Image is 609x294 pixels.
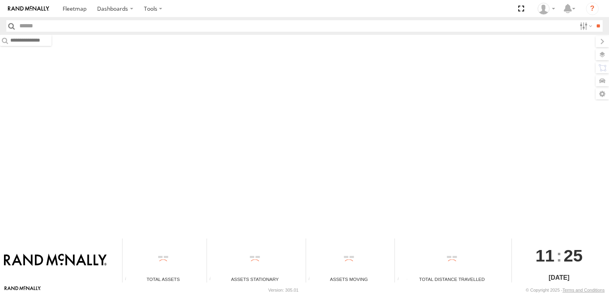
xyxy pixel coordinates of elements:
div: Total Assets [123,276,204,283]
a: Visit our Website [4,286,41,294]
div: Total Distance Travelled [395,276,509,283]
i: ? [586,2,599,15]
div: [DATE] [512,273,606,283]
div: Version: 305.01 [268,288,299,292]
div: © Copyright 2025 - [526,288,605,292]
img: rand-logo.svg [8,6,49,11]
label: Map Settings [596,88,609,99]
span: 25 [564,239,583,273]
img: Rand McNally [4,254,107,267]
label: Search Filter Options [576,20,594,32]
div: Total number of assets current stationary. [207,277,219,283]
div: Jose Goitia [535,3,558,15]
div: : [512,239,606,273]
div: Total number of assets current in transit. [306,277,318,283]
div: Total number of Enabled Assets [123,277,134,283]
div: Assets Moving [306,276,392,283]
a: Terms and Conditions [563,288,605,292]
div: Total distance travelled by all assets within specified date range and applied filters [395,277,407,283]
span: 11 [536,239,555,273]
div: Assets Stationary [207,276,303,283]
